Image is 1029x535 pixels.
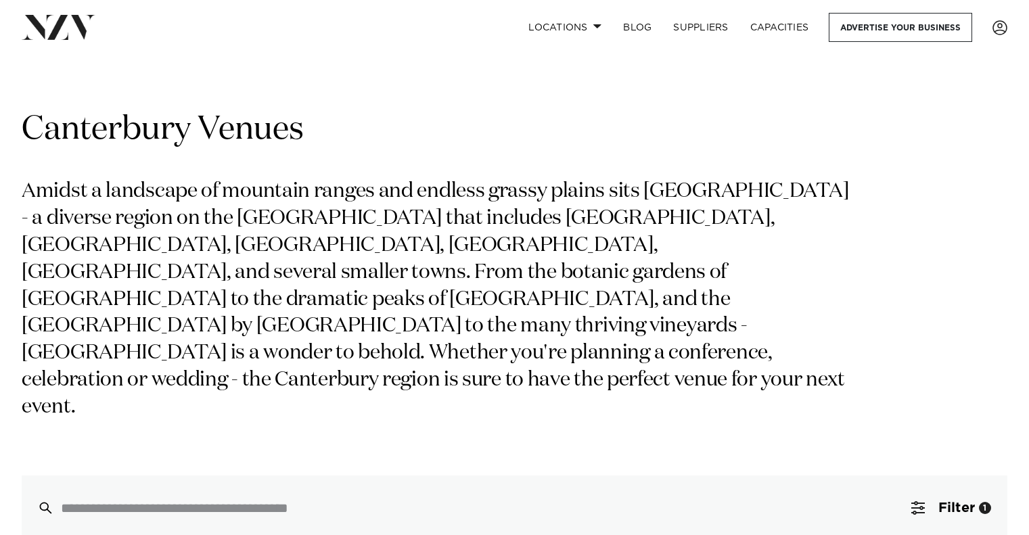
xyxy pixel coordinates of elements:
[662,13,739,42] a: SUPPLIERS
[22,15,95,39] img: nzv-logo.png
[22,179,858,421] p: Amidst a landscape of mountain ranges and endless grassy plains sits [GEOGRAPHIC_DATA] - a divers...
[829,13,972,42] a: Advertise your business
[739,13,820,42] a: Capacities
[612,13,662,42] a: BLOG
[22,109,1007,152] h1: Canterbury Venues
[518,13,612,42] a: Locations
[938,501,975,515] span: Filter
[979,502,991,514] div: 1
